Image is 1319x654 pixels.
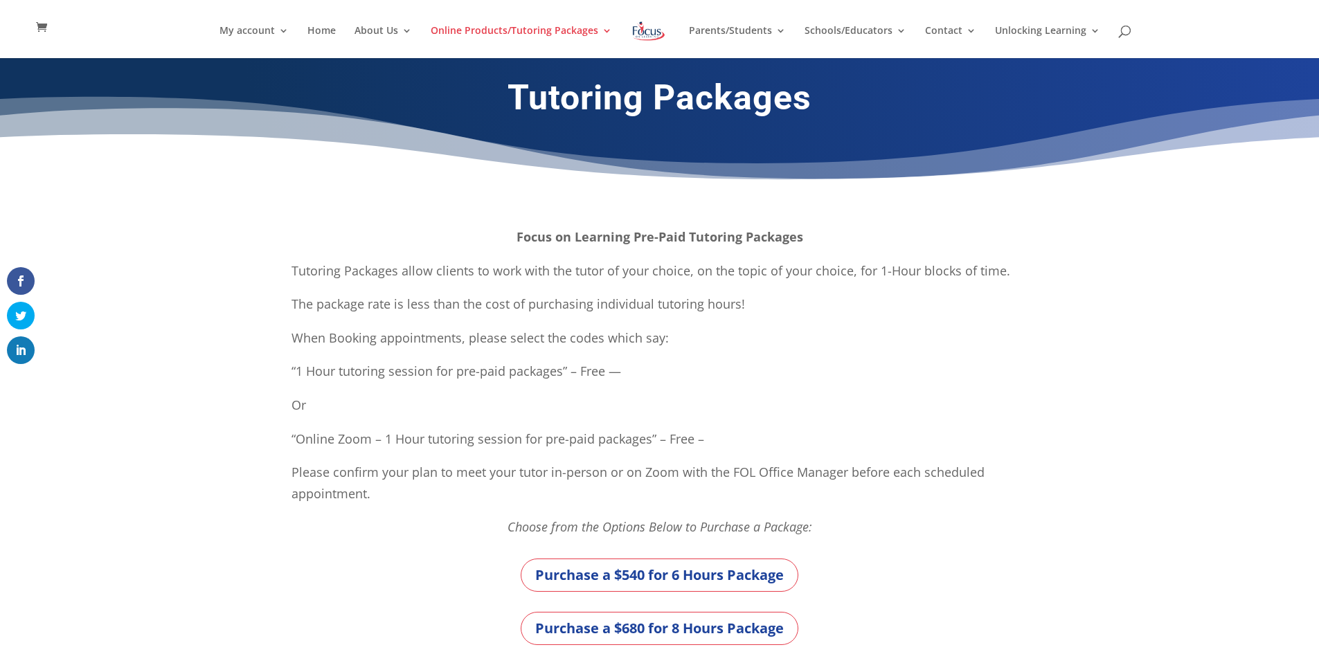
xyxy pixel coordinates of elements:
p: When Booking appointments, please select the codes which say: [291,327,1028,361]
p: Please confirm your plan to meet your tutor in-person or on Zoom with the FOL Office Manager befo... [291,462,1028,516]
a: Purchase a $540 for 6 Hours Package [521,558,798,592]
a: Unlocking Learning [995,26,1100,58]
a: Schools/Educators [805,26,906,58]
a: My account [219,26,289,58]
a: Purchase a $680 for 8 Hours Package [521,612,798,645]
h1: Tutoring Packages [286,77,1034,125]
p: Or [291,394,1028,428]
p: “Online Zoom – 1 Hour tutoring session for pre-paid packages” – Free – [291,428,1028,462]
a: Parents/Students [689,26,786,58]
em: Choose from the Options Below to Purchase a Package: [508,518,812,535]
strong: Focus on Learning Pre-Paid Tutoring Packages [517,228,803,245]
p: Tutoring Packages allow clients to work with the tutor of your choice, on the topic of your choic... [291,260,1028,294]
p: “1 Hour tutoring session for pre-paid packages” – Free — [291,361,1028,394]
a: Contact [925,26,976,58]
a: Online Products/Tutoring Packages [431,26,612,58]
a: About Us [355,26,412,58]
p: The package rate is less than the cost of purchasing individual tutoring hours! [291,293,1028,327]
img: Focus on Learning [631,19,667,44]
a: Home [307,26,336,58]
